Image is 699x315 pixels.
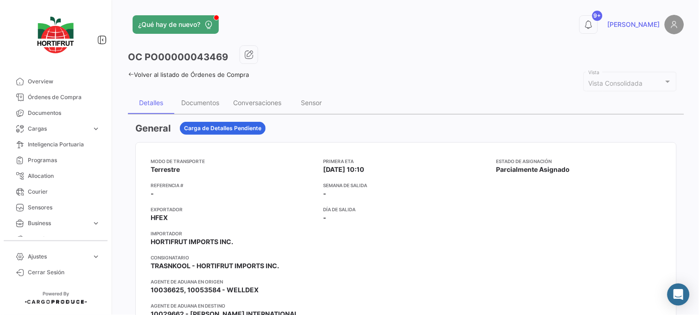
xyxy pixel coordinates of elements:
app-card-info-title: Modo de Transporte [151,157,316,165]
span: Allocation [28,172,100,180]
div: Detalles [139,99,163,107]
span: expand_more [92,219,100,227]
span: - [324,189,327,198]
span: expand_more [92,235,100,243]
app-card-info-title: Día de Salida [324,206,489,213]
a: Documentos [7,105,104,121]
h3: General [135,122,171,135]
app-card-info-title: Exportador [151,206,316,213]
span: Courier [28,188,100,196]
span: Ajustes [28,252,88,261]
span: TRASNKOOL - HORTIFRUT IMPORTS INC. [151,261,279,271]
span: expand_more [92,125,100,133]
h3: OC PO00000043469 [128,50,228,63]
span: Órdenes de Compra [28,93,100,101]
span: Sensores [28,203,100,212]
span: Parcialmente Asignado [496,165,570,174]
span: Documentos [28,109,100,117]
span: - [151,189,154,198]
a: Courier [7,184,104,200]
img: logo-hortifrut.svg [32,11,79,59]
span: Programas [28,156,100,164]
a: Allocation [7,168,104,184]
span: Carga de Detalles Pendiente [184,124,261,132]
div: Documentos [181,99,219,107]
img: placeholder-user.png [665,15,684,34]
a: Volver al listado de Órdenes de Compra [128,71,249,78]
span: Overview [28,77,100,86]
div: Conversaciones [233,99,281,107]
span: - [324,213,327,222]
mat-select-trigger: Vista Consolidada [589,79,643,87]
span: Estadísticas [28,235,88,243]
app-card-info-title: Referencia # [151,182,316,189]
span: Terrestre [151,165,180,174]
span: Inteligencia Portuaria [28,140,100,149]
app-card-info-title: Agente de Aduana en Origen [151,278,316,285]
app-card-info-title: Importador [151,230,316,237]
a: Programas [7,152,104,168]
a: Inteligencia Portuaria [7,137,104,152]
span: expand_more [92,252,100,261]
span: HORTIFRUT IMPORTS INC. [151,237,233,246]
button: ¿Qué hay de nuevo? [133,15,219,34]
span: Business [28,219,88,227]
app-card-info-title: Semana de Salida [324,182,489,189]
div: Sensor [301,99,322,107]
span: ¿Qué hay de nuevo? [138,20,200,29]
span: [PERSON_NAME] [608,20,660,29]
span: [DATE] 10:10 [324,165,365,174]
a: Overview [7,74,104,89]
span: HFEX [151,213,168,222]
app-card-info-title: Consignatario [151,254,316,261]
a: Sensores [7,200,104,215]
span: Cargas [28,125,88,133]
app-card-info-title: Estado de Asignación [496,157,661,165]
app-card-info-title: Primera ETA [324,157,489,165]
a: Órdenes de Compra [7,89,104,105]
app-card-info-title: Agente de Aduana en Destino [151,302,316,309]
div: Abrir Intercom Messenger [667,283,690,306]
span: Cerrar Sesión [28,268,100,277]
span: 10036625, 10053584 - WELLDEX [151,285,259,295]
